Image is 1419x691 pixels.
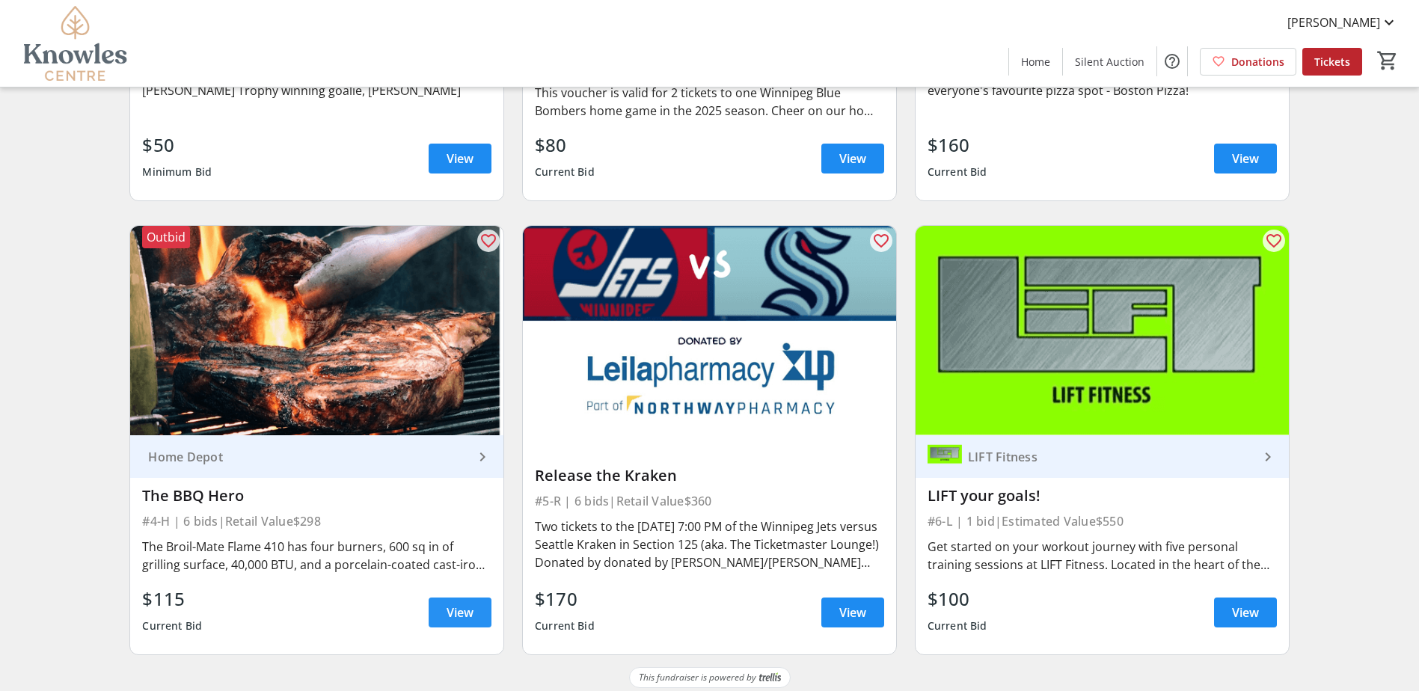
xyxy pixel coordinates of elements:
button: Help [1157,46,1187,76]
div: $160 [928,132,987,159]
span: Home [1021,54,1050,70]
div: $50 [142,132,212,159]
mat-icon: favorite_outline [479,232,497,250]
span: View [839,604,866,621]
div: The BBQ Hero [142,487,491,505]
div: Current Bid [928,159,987,185]
div: $80 [535,132,595,159]
span: View [1232,604,1259,621]
div: LIFT your goals! [928,487,1277,505]
div: Current Bid [928,612,987,639]
a: View [429,598,491,627]
div: This voucher is valid for 2 tickets to one Winnipeg Blue Bombers home game in the 2025 season. Ch... [535,84,884,120]
span: View [447,150,473,168]
div: #5-R | 6 bids | Retail Value $360 [535,491,884,512]
a: Home [1009,48,1062,76]
mat-icon: keyboard_arrow_right [473,448,491,466]
div: $100 [928,586,987,612]
div: #4-H | 6 bids | Retail Value $298 [142,511,491,532]
div: #6-L | 1 bid | Estimated Value $550 [928,511,1277,532]
a: Home Depot [130,435,503,478]
img: Release the Kraken [523,226,896,436]
a: View [1214,598,1277,627]
a: View [429,144,491,173]
span: View [839,150,866,168]
span: View [447,604,473,621]
div: Two tickets to the [DATE] 7:00 PM of the Winnipeg Jets versus Seattle Kraken in Section 125 (aka.... [535,518,884,571]
mat-icon: favorite_outline [1265,232,1283,250]
div: Home Depot [142,449,473,464]
div: $115 [142,586,202,612]
div: Outbid [142,226,190,248]
span: Tickets [1314,54,1350,70]
a: LIFT FitnessLIFT Fitness [916,435,1289,478]
div: Current Bid [142,612,202,639]
span: Silent Auction [1075,54,1144,70]
span: Donations [1231,54,1284,70]
a: Silent Auction [1063,48,1156,76]
div: Current Bid [535,159,595,185]
a: View [1214,144,1277,173]
mat-icon: keyboard_arrow_right [1259,448,1277,466]
mat-icon: favorite_outline [872,232,890,250]
a: Tickets [1302,48,1362,76]
a: View [821,144,884,173]
span: This fundraiser is powered by [639,671,756,684]
button: Cart [1374,47,1401,74]
div: Current Bid [535,612,595,639]
div: Minimum Bid [142,159,212,185]
button: [PERSON_NAME] [1275,10,1410,34]
div: $170 [535,586,595,612]
div: Get started on your workout journey with five personal training sessions at LIFT Fitness. Located... [928,538,1277,574]
img: Trellis Logo [759,672,781,683]
div: The Broil-Mate Flame 410 has four burners, 600 sq in of grilling surface, 40,000 BTU, and a porce... [142,538,491,574]
img: The BBQ Hero [130,226,503,436]
a: View [821,598,884,627]
div: Release the Kraken [535,467,884,485]
img: Knowles Centre's Logo [9,6,142,81]
span: View [1232,150,1259,168]
img: LIFT Fitness [928,440,962,474]
span: [PERSON_NAME] [1287,13,1380,31]
a: Donations [1200,48,1296,76]
img: LIFT your goals! [916,226,1289,436]
div: LIFT Fitness [962,449,1259,464]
